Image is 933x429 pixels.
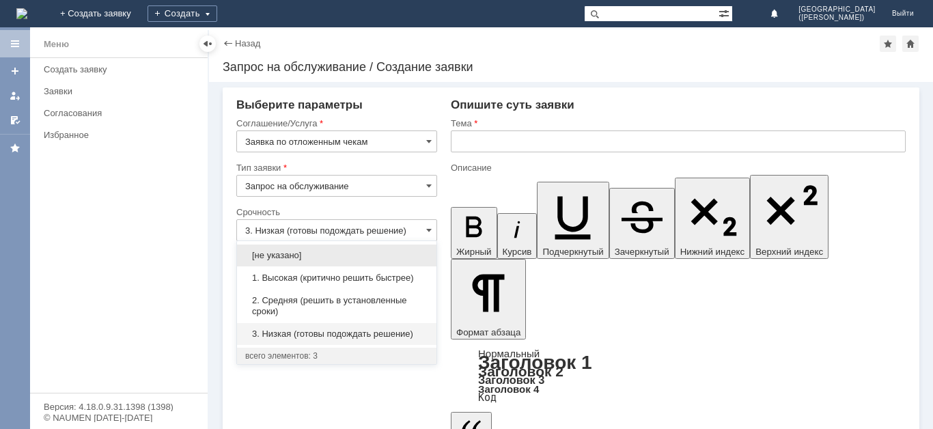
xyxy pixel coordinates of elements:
a: Нормальный [478,348,540,359]
span: Опишите суть заявки [451,98,574,111]
div: © NAUMEN [DATE]-[DATE] [44,413,194,422]
div: Версия: 4.18.0.9.31.1398 (1398) [44,402,194,411]
span: Зачеркнутый [615,247,669,257]
div: Тип заявки [236,163,434,172]
div: Сделать домашней страницей [902,36,919,52]
div: Заявки [44,86,199,96]
button: Зачеркнутый [609,188,675,259]
span: 1. Высокая (критично решить быстрее) [245,273,428,283]
button: Формат абзаца [451,259,526,340]
button: Подчеркнутый [537,182,609,259]
span: Нижний индекс [680,247,745,257]
button: Нижний индекс [675,178,751,259]
a: Мои заявки [4,85,26,107]
button: Верхний индекс [750,175,828,259]
a: Заявки [38,81,205,102]
span: Верхний индекс [755,247,823,257]
div: Соглашение/Услуга [236,119,434,128]
a: Заголовок 4 [478,383,539,395]
span: Жирный [456,247,492,257]
span: 2. Средняя (решить в установленные сроки) [245,295,428,317]
a: Создать заявку [38,59,205,80]
div: Создать заявку [44,64,199,74]
a: Согласования [38,102,205,124]
div: Тема [451,119,903,128]
span: [GEOGRAPHIC_DATA] [798,5,876,14]
div: Меню [44,36,69,53]
span: ([PERSON_NAME]) [798,14,876,22]
a: Создать заявку [4,60,26,82]
span: Курсив [503,247,532,257]
button: Курсив [497,213,538,259]
div: Избранное [44,130,184,140]
div: Запрос на обслуживание / Создание заявки [223,60,919,74]
a: Заголовок 3 [478,374,544,386]
div: Добавить в избранное [880,36,896,52]
div: Создать [148,5,217,22]
div: Скрыть меню [199,36,216,52]
span: Формат абзаца [456,327,520,337]
a: Код [478,391,497,404]
span: 3. Низкая (готовы подождать решение) [245,329,428,340]
span: Подчеркнутый [542,247,603,257]
button: Жирный [451,207,497,259]
span: [не указано] [245,250,428,261]
div: Согласования [44,108,199,118]
a: Назад [235,38,260,49]
span: Выберите параметры [236,98,363,111]
a: Заголовок 2 [478,363,563,379]
div: Описание [451,163,903,172]
a: Мои согласования [4,109,26,131]
img: logo [16,8,27,19]
a: Перейти на домашнюю страницу [16,8,27,19]
span: Расширенный поиск [719,6,732,19]
div: Срочность [236,208,434,217]
a: Заголовок 1 [478,352,592,373]
div: Формат абзаца [451,349,906,402]
div: всего элементов: 3 [245,350,428,361]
